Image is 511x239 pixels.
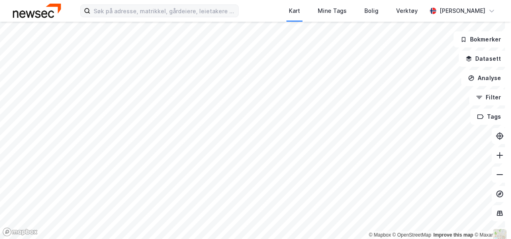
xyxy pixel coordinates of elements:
div: Verktøy [396,6,418,16]
a: Improve this map [433,232,473,238]
button: Analyse [461,70,508,86]
div: Kontrollprogram for chat [471,200,511,239]
img: newsec-logo.f6e21ccffca1b3a03d2d.png [13,4,61,18]
div: Kart [289,6,300,16]
div: Bolig [364,6,378,16]
div: [PERSON_NAME] [439,6,485,16]
input: Søk på adresse, matrikkel, gårdeiere, leietakere eller personer [90,5,238,17]
iframe: Chat Widget [471,200,511,239]
a: Mapbox [369,232,391,238]
button: Tags [470,109,508,125]
a: Mapbox homepage [2,227,38,237]
button: Filter [469,89,508,105]
div: Mine Tags [318,6,347,16]
a: OpenStreetMap [392,232,431,238]
button: Bokmerker [454,31,508,47]
button: Datasett [459,51,508,67]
